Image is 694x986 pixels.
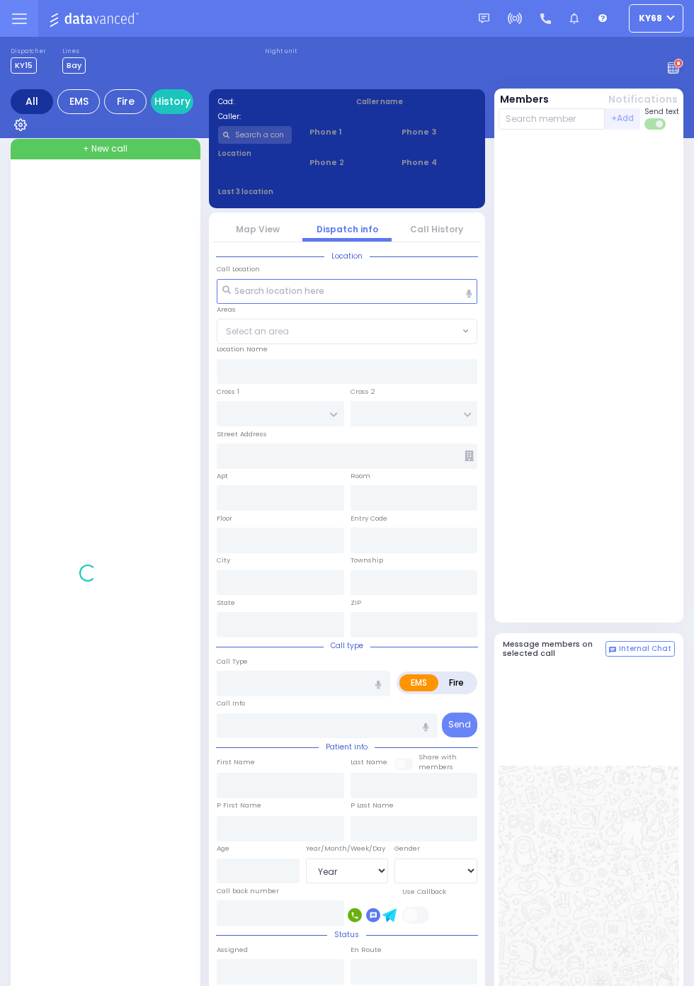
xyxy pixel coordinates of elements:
[644,117,667,131] label: Turn off text
[218,148,292,159] label: Location
[309,126,384,138] span: Phone 1
[217,264,260,274] label: Call Location
[324,640,370,651] span: Call type
[419,752,457,761] small: Share with
[327,929,366,940] span: Status
[217,657,248,667] label: Call Type
[236,223,280,235] a: Map View
[11,57,37,74] span: KY15
[419,762,453,771] span: members
[309,157,384,169] span: Phone 2
[217,800,261,810] label: P First Name
[503,640,606,658] h5: Message members on selected call
[217,344,268,354] label: Location Name
[619,644,671,654] span: Internal Chat
[49,10,143,28] img: Logo
[402,157,476,169] span: Phone 4
[609,647,616,654] img: comment-alt.png
[351,514,387,523] label: Entry Code
[639,12,662,25] span: ky68
[351,471,370,481] label: Room
[217,555,230,565] label: City
[217,471,228,481] label: Apt
[265,47,297,56] label: Night unit
[217,757,255,767] label: First Name
[500,92,549,107] button: Members
[324,251,370,261] span: Location
[104,89,147,114] div: Fire
[226,325,289,338] span: Select an area
[218,96,339,107] label: Cad:
[438,674,475,691] label: Fire
[442,713,477,737] button: Send
[351,387,375,397] label: Cross 2
[62,57,86,74] span: Bay
[11,47,46,56] label: Dispatcher
[605,641,675,657] button: Internal Chat
[217,279,477,305] input: Search location here
[608,92,678,107] button: Notifications
[644,106,679,117] span: Send text
[218,111,339,122] label: Caller:
[351,757,387,767] label: Last Name
[62,47,86,56] label: Lines
[217,514,232,523] label: Floor
[465,450,474,461] span: Other building occupants
[11,89,53,114] div: All
[479,13,489,24] img: message.svg
[217,886,279,896] label: Call back number
[217,598,235,608] label: State
[217,305,236,314] label: Areas
[217,945,248,955] label: Assigned
[351,555,383,565] label: Township
[217,844,229,854] label: Age
[218,186,348,197] label: Last 3 location
[402,887,446,897] label: Use Callback
[499,108,605,130] input: Search member
[151,89,193,114] a: History
[317,223,378,235] a: Dispatch info
[351,945,382,955] label: En Route
[217,698,245,708] label: Call Info
[394,844,420,854] label: Gender
[351,598,361,608] label: ZIP
[629,4,683,33] button: ky68
[399,674,438,691] label: EMS
[57,89,100,114] div: EMS
[319,742,375,752] span: Patient info
[402,126,476,138] span: Phone 3
[218,126,292,144] input: Search a contact
[356,96,477,107] label: Caller name
[351,800,394,810] label: P Last Name
[217,387,239,397] label: Cross 1
[306,844,389,854] div: Year/Month/Week/Day
[410,223,463,235] a: Call History
[217,429,267,439] label: Street Address
[83,142,127,155] span: + New call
